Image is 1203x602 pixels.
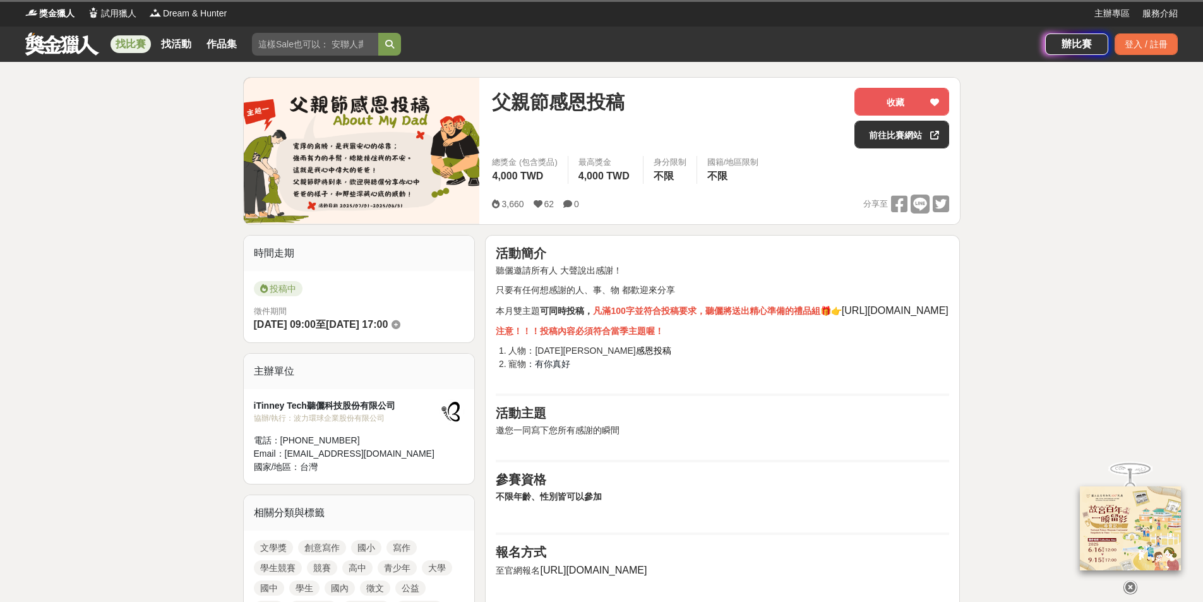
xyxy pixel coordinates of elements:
a: 國中 [254,581,284,596]
img: Logo [87,6,100,19]
span: 感恩投稿 [636,346,671,356]
div: 時間走期 [244,236,475,271]
strong: 活動主題 [496,406,546,420]
span: 至 [316,319,326,330]
a: 高中 [342,560,373,575]
a: LogoDream & Hunter [149,7,227,20]
a: 國內 [325,581,355,596]
span: 邀您一同寫下您所有感謝的瞬間 [496,425,619,435]
a: 國小 [351,540,381,555]
strong: 🎁👉 [820,306,842,316]
span: 父親節感恩投稿 [492,88,625,116]
div: 相關分類與標籤 [244,495,475,531]
span: [URL][DOMAIN_NAME] [540,565,647,575]
span: 3,660 [501,199,524,209]
a: 競賽 [307,560,337,575]
div: 電話： [PHONE_NUMBER] [254,434,440,447]
p: 本月雙主題 [496,303,949,318]
span: 獎金獵人 [39,7,75,20]
a: 公益 [395,581,426,596]
li: 人物：[DATE][PERSON_NAME] [508,344,949,358]
div: 協辦/執行： 波力環球企業股份有限公司 [254,412,440,424]
a: 主辦專區 [1094,7,1130,20]
a: 學生 [289,581,320,596]
a: Logo獎金獵人 [25,7,75,20]
div: 登入 / 註冊 [1115,33,1178,55]
p: 只要有任何想感謝的人、事、物 都歡迎來分享 [496,284,949,297]
span: 國家/地區： [254,462,301,472]
a: 辦比賽 [1045,33,1108,55]
button: 收藏 [854,88,949,116]
a: 學生競賽 [254,560,302,575]
strong: 活動簡介 [496,246,546,260]
span: 投稿中 [254,281,302,296]
a: 創意寫作 [298,540,346,555]
span: 4,000 TWD [492,171,543,181]
span: 徵件期間 [254,306,287,316]
strong: 不限年齡、性別皆可以參加 [496,491,602,502]
div: 身分限制 [654,156,686,169]
a: 服務介紹 [1142,7,1178,20]
span: [DATE] 17:00 [326,319,388,330]
img: 968ab78a-c8e5-4181-8f9d-94c24feca916.png [1080,486,1181,570]
a: Logo試用獵人 [87,7,136,20]
span: Dream & Hunter [163,7,227,20]
span: 最高獎金 [578,156,633,169]
span: 至官網報名 [496,565,540,575]
div: iTinney Tech聽儷科技股份有限公司 [254,399,440,412]
span: 62 [544,199,554,209]
a: 文學獎 [254,540,293,555]
img: Logo [25,6,38,19]
img: Cover Image [244,78,480,224]
a: 寫作 [386,540,417,555]
strong: 注意！！！投稿內容必須符合當季主題喔！ [496,326,664,336]
span: 4,000 TWD [578,171,630,181]
img: Logo [149,6,162,19]
strong: 參賽資格 [496,473,546,486]
span: 不限 [707,171,727,181]
a: 徵文 [360,581,390,596]
a: 青少年 [378,560,417,575]
span: 試用獵人 [101,7,136,20]
div: 主辦單位 [244,354,475,389]
span: [DATE] 09:00 [254,319,316,330]
span: 台灣 [300,462,318,472]
a: 前往比賽網站 [854,121,949,148]
div: 國籍/地區限制 [707,156,759,169]
strong: 凡滿100字並符合投稿要求，聽儷將送出精心準備的禮品組 [593,306,820,316]
li: 寵物 [508,358,949,384]
div: Email： [EMAIL_ADDRESS][DOMAIN_NAME] [254,447,440,461]
span: 不限 [654,171,674,181]
span: [URL][DOMAIN_NAME] [842,305,949,316]
span: 總獎金 (包含獎品) [492,156,557,169]
a: 找比賽 [111,35,151,53]
span: 分享至 [863,195,888,214]
strong: 報名方式 [496,545,546,559]
input: 這樣Sale也可以： 安聯人壽創意銷售法募集 [252,33,378,56]
p: 聽儷邀請所有人 大聲說出感謝！ [496,264,949,277]
a: 作品集 [201,35,242,53]
span: 0 [574,199,579,209]
a: 大學 [422,560,452,575]
a: 找活動 [156,35,196,53]
strong: 可同時投稿， [540,306,593,316]
span: ：有你真好 [526,359,570,369]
